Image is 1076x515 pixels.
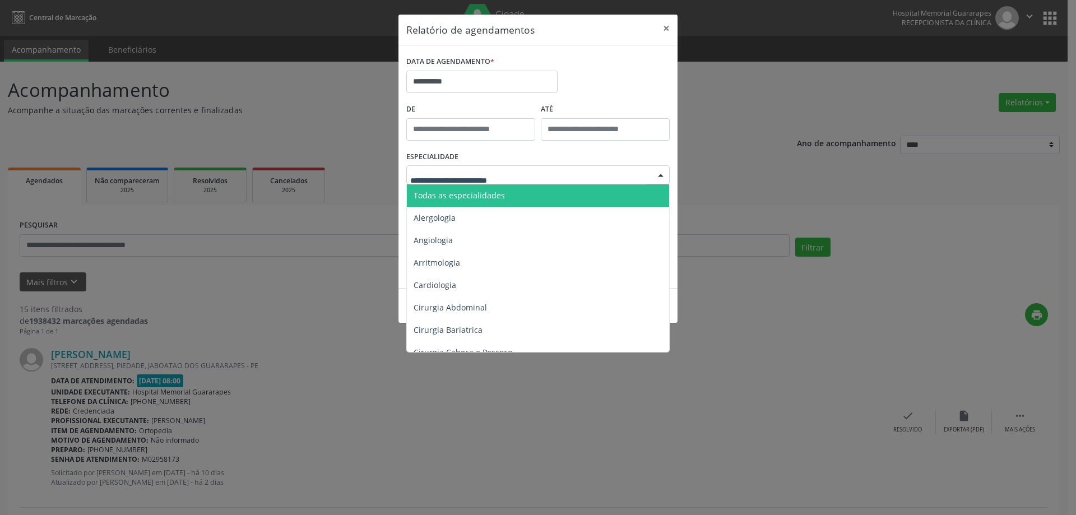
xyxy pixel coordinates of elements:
[414,257,460,268] span: Arritmologia
[414,235,453,245] span: Angiologia
[541,101,670,118] label: ATÉ
[655,15,678,42] button: Close
[414,190,505,201] span: Todas as especialidades
[414,302,487,313] span: Cirurgia Abdominal
[414,212,456,223] span: Alergologia
[406,149,458,166] label: ESPECIALIDADE
[414,347,512,358] span: Cirurgia Cabeça e Pescoço
[414,324,483,335] span: Cirurgia Bariatrica
[414,280,456,290] span: Cardiologia
[406,101,535,118] label: De
[406,22,535,37] h5: Relatório de agendamentos
[406,53,494,71] label: DATA DE AGENDAMENTO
